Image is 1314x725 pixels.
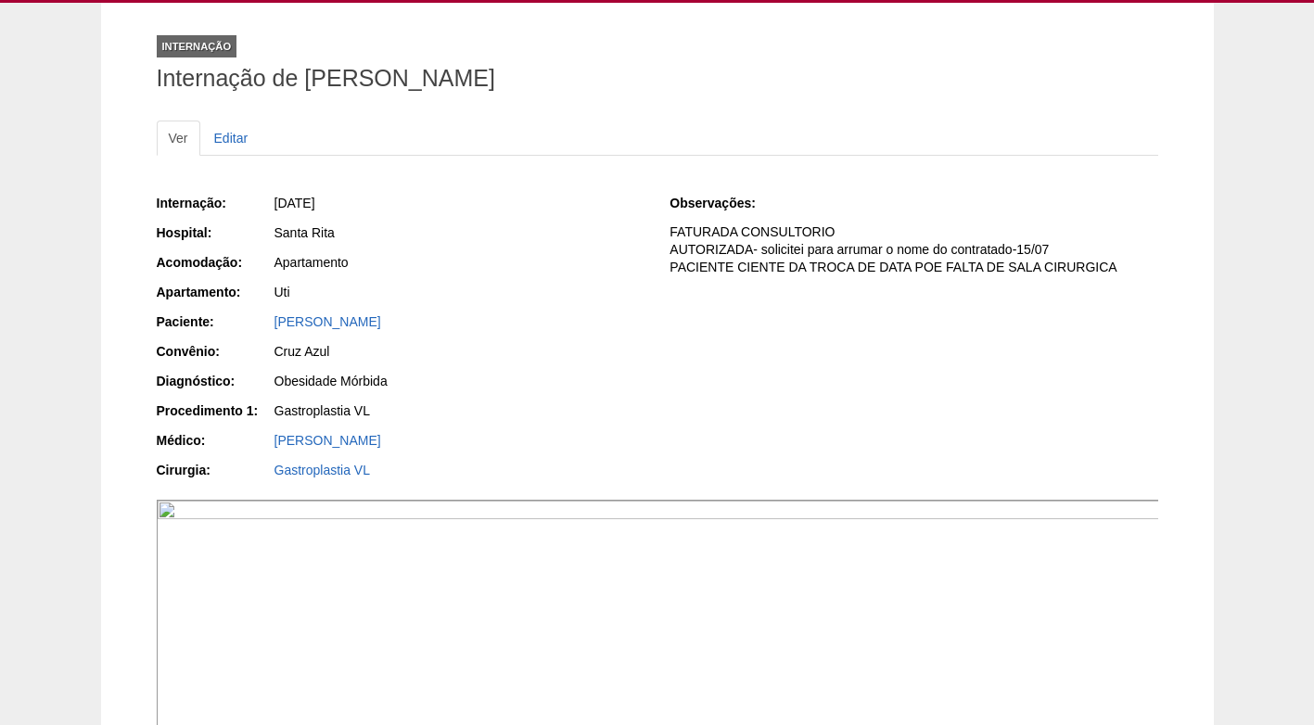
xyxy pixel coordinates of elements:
div: Internação [157,35,237,57]
span: [DATE] [274,196,315,210]
div: Paciente: [157,312,273,331]
a: [PERSON_NAME] [274,314,381,329]
div: Gastroplastia VL [274,401,644,420]
div: Cruz Azul [274,342,644,361]
a: Editar [202,121,261,156]
div: Santa Rita [274,223,644,242]
a: Gastroplastia VL [274,463,371,477]
div: Médico: [157,431,273,450]
div: Procedimento 1: [157,401,273,420]
div: Hospital: [157,223,273,242]
div: Apartamento [274,253,644,272]
div: Internação: [157,194,273,212]
div: Uti [274,283,644,301]
h1: Internação de [PERSON_NAME] [157,67,1158,90]
div: Diagnóstico: [157,372,273,390]
div: Apartamento: [157,283,273,301]
a: [PERSON_NAME] [274,433,381,448]
div: Cirurgia: [157,461,273,479]
a: Ver [157,121,200,156]
div: Obesidade Mórbida [274,372,644,390]
div: Acomodação: [157,253,273,272]
div: Convênio: [157,342,273,361]
div: Observações: [670,194,785,212]
p: FATURADA CONSULTORIO AUTORIZADA- solicitei para arrumar o nome do contratado-15/07 PACIENTE CIENT... [670,223,1157,276]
